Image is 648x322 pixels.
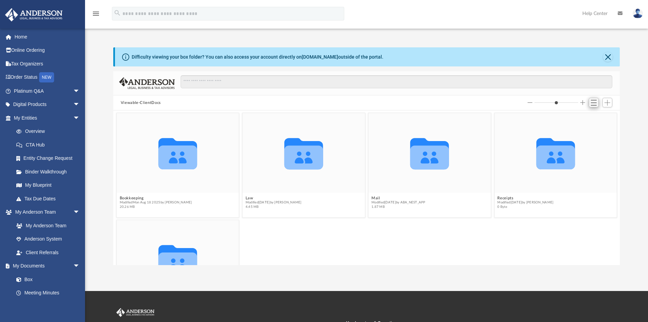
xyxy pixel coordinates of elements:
a: Entity Change Request [10,152,90,165]
a: Home [5,30,90,44]
span: 0 Byte [497,205,553,209]
input: Search files and folders [181,75,612,88]
a: My Blueprint [10,179,87,192]
a: Overview [10,125,90,138]
span: arrow_drop_down [73,84,87,98]
span: Modified [DATE] by ABA_NEST_APP [371,200,426,205]
a: Meeting Minutes [10,286,87,300]
button: Increase column size [580,100,585,105]
a: My Entitiesarrow_drop_down [5,111,90,125]
div: Difficulty viewing your box folder? You can also access your account directly on outside of the p... [132,53,383,61]
span: Modified [DATE] by [PERSON_NAME] [497,200,553,205]
a: Digital Productsarrow_drop_down [5,98,90,111]
span: Modified [DATE] by [PERSON_NAME] [246,200,302,205]
a: Online Ordering [5,44,90,57]
button: Receipts [497,196,553,200]
button: Viewable-ClientDocs [121,100,161,106]
i: search [114,9,121,17]
a: Platinum Q&Aarrow_drop_down [5,84,90,98]
a: menu [92,13,100,18]
span: 1.87 MB [371,205,426,209]
button: Close [603,52,613,62]
a: My Documentsarrow_drop_down [5,259,87,273]
span: arrow_drop_down [73,205,87,219]
a: Tax Organizers [5,57,90,71]
a: Tax Due Dates [10,192,90,205]
a: Client Referrals [10,246,87,259]
input: Column size [534,100,578,105]
span: arrow_drop_down [73,98,87,112]
a: My Anderson Team [10,219,83,232]
span: 4.45 MB [246,205,302,209]
button: Mail [371,196,426,200]
button: Add [602,98,613,107]
a: My Anderson Teamarrow_drop_down [5,205,87,219]
span: 20.26 MB [119,205,192,209]
a: Anderson System [10,232,87,246]
a: [DOMAIN_NAME] [302,54,338,60]
a: Binder Walkthrough [10,165,90,179]
i: menu [92,10,100,18]
div: NEW [39,72,54,82]
img: Anderson Advisors Platinum Portal [3,8,65,21]
img: User Pic [633,9,643,18]
button: Bookkeeping [119,196,192,200]
a: Box [10,273,83,286]
span: arrow_drop_down [73,259,87,273]
button: Decrease column size [528,100,532,105]
button: Switch to List View [589,98,599,107]
span: arrow_drop_down [73,111,87,125]
img: Anderson Advisors Platinum Portal [115,308,156,317]
a: CTA Hub [10,138,90,152]
a: Order StatusNEW [5,71,90,85]
div: grid [113,110,620,265]
span: Modified Mon Aug 18 2025 by [PERSON_NAME] [119,200,192,205]
button: Law [246,196,302,200]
